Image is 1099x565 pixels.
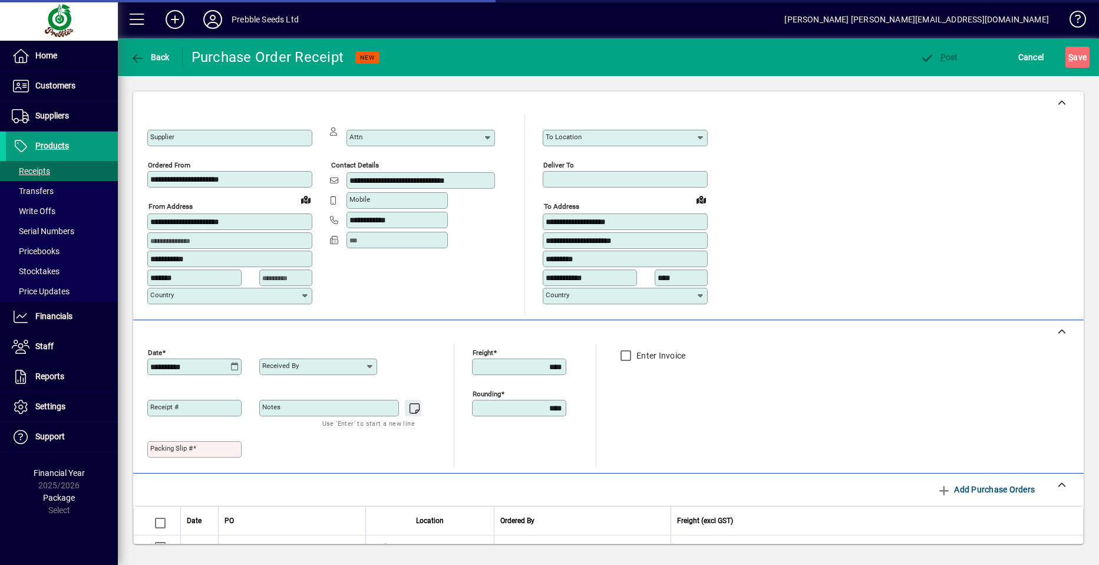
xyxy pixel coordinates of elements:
[917,47,961,68] button: Post
[416,514,444,527] span: Location
[150,291,174,299] mat-label: Country
[35,372,64,381] span: Reports
[35,402,65,411] span: Settings
[6,302,118,331] a: Financials
[35,311,72,321] span: Financials
[6,41,118,71] a: Home
[35,51,57,60] span: Home
[35,111,69,120] span: Suppliers
[920,52,958,62] span: ost
[932,479,1039,500] button: Add Purchase Orders
[360,54,375,61] span: NEW
[500,514,665,527] div: Ordered By
[296,190,315,209] a: View on map
[1061,2,1084,41] a: Knowledge Base
[12,166,50,176] span: Receipts
[6,71,118,101] a: Customers
[262,403,280,411] mat-label: Notes
[150,403,179,411] mat-label: Receipt #
[35,341,54,351] span: Staff
[6,161,118,181] a: Receipts
[543,161,574,169] mat-label: Deliver To
[1068,52,1073,62] span: S
[156,9,194,30] button: Add
[43,493,75,502] span: Package
[12,226,74,236] span: Serial Numbers
[6,221,118,241] a: Serial Numbers
[6,181,118,201] a: Transfers
[473,348,493,356] mat-label: Freight
[937,480,1035,499] span: Add Purchase Orders
[192,48,344,67] div: Purchase Order Receipt
[150,444,193,452] mat-label: Packing Slip #
[546,291,569,299] mat-label: Country
[225,514,234,527] span: PO
[321,543,326,552] span: #
[127,47,173,68] button: Back
[150,133,174,141] mat-label: Supplier
[12,267,60,276] span: Stocktakes
[12,186,54,196] span: Transfers
[473,389,501,398] mat-label: Rounding
[34,468,85,478] span: Financial Year
[692,190,711,209] a: View on map
[322,416,415,430] mat-hint: Use 'Enter' to start a new line
[6,101,118,131] a: Suppliers
[35,81,75,90] span: Customers
[395,541,477,553] span: [GEOGRAPHIC_DATA]
[6,281,118,301] a: Price Updates
[677,514,733,527] span: Freight (excl GST)
[6,261,118,281] a: Stocktakes
[6,392,118,422] a: Settings
[35,141,69,150] span: Products
[6,241,118,261] a: Pricebooks
[130,52,170,62] span: Back
[229,543,321,552] span: Supplier Purchase Order
[1065,47,1090,68] button: Save
[148,348,162,356] mat-label: Date
[12,206,55,216] span: Write Offs
[326,543,355,552] span: 150525
[6,362,118,392] a: Reports
[194,9,232,30] button: Profile
[546,133,582,141] mat-label: To location
[784,10,1049,29] div: [PERSON_NAME] [PERSON_NAME][EMAIL_ADDRESS][DOMAIN_NAME]
[6,332,118,362] a: Staff
[671,536,1083,559] td: 0.00
[349,133,362,141] mat-label: Attn
[118,47,183,68] app-page-header-button: Back
[500,514,534,527] span: Ordered By
[35,432,65,441] span: Support
[180,536,218,559] td: [DATE]
[1018,48,1044,67] span: Cancel
[12,247,60,256] span: Pricebooks
[349,195,370,203] mat-label: Mobile
[232,10,299,29] div: Prebble Seeds Ltd
[677,514,1068,527] div: Freight (excl GST)
[12,287,70,296] span: Price Updates
[225,541,359,554] a: Supplier Purchase Order#150525
[187,514,202,527] span: Date
[6,422,118,452] a: Support
[148,161,190,169] mat-label: Ordered from
[634,350,685,362] label: Enter Invoice
[225,514,359,527] div: PO
[1015,47,1047,68] button: Cancel
[378,540,483,554] span: CHRISTCHURCH
[6,201,118,221] a: Write Offs
[262,362,299,370] mat-label: Received by
[187,514,212,527] div: Date
[940,52,946,62] span: P
[1068,48,1087,67] span: ave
